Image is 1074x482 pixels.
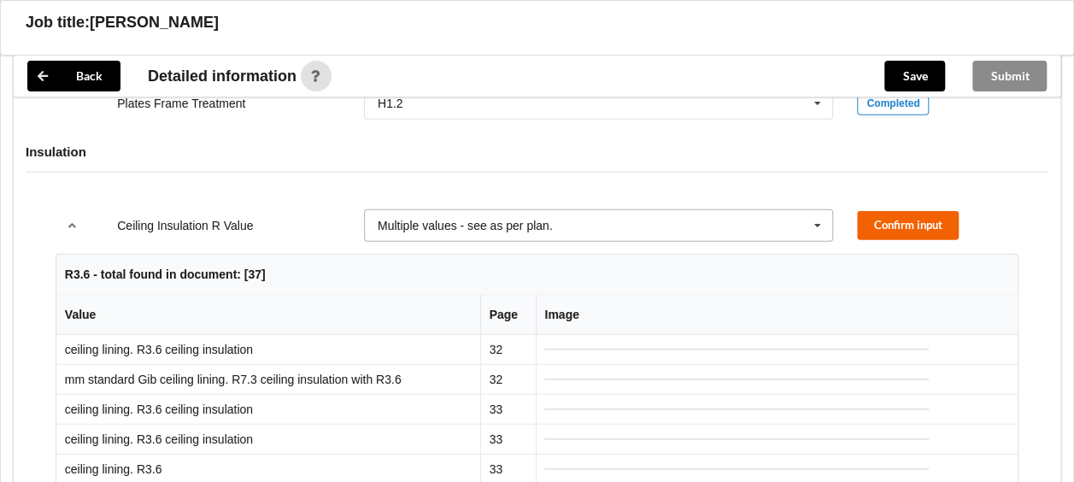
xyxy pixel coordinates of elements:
[544,409,929,410] img: ai_input-page33-CeilingInsulationRValue-0-2.jpeg
[884,61,945,91] button: Save
[26,13,90,32] h3: Job title:
[117,97,245,110] label: Plates Frame Treatment
[56,394,480,424] td: ceiling lining. R3.6 ceiling insulation
[544,349,929,350] img: ai_input-page32-CeilingInsulationRValue-0-0.jpeg
[56,295,480,335] th: Value
[480,364,536,394] td: 32
[480,424,536,454] td: 33
[480,335,536,364] td: 32
[56,364,480,394] td: mm standard Gib ceiling lining. R7.3 ceiling insulation with R3.6
[480,394,536,424] td: 33
[56,335,480,364] td: ceiling lining. R3.6 ceiling insulation
[536,295,1018,335] th: Image
[56,210,89,241] button: reference-toggle
[26,144,1048,160] h4: Insulation
[378,220,553,232] div: Multiple values - see as per plan.
[544,438,929,440] img: ai_input-page33-CeilingInsulationRValue-0-3.jpeg
[117,219,253,232] label: Ceiling Insulation R Value
[27,61,120,91] button: Back
[56,424,480,454] td: ceiling lining. R3.6 ceiling insulation
[90,13,219,32] h3: [PERSON_NAME]
[544,468,929,470] img: ai_input-page33-CeilingInsulationRValue-0-4.jpeg
[148,68,296,84] span: Detailed information
[480,295,536,335] th: Page
[857,91,929,115] div: Completed
[857,211,959,239] button: Confirm input
[56,255,1018,295] th: R3.6 - total found in document: [37]
[378,97,403,109] div: H1.2
[544,379,929,380] img: ai_input-page32-CeilingInsulationRValue-0-1.jpeg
